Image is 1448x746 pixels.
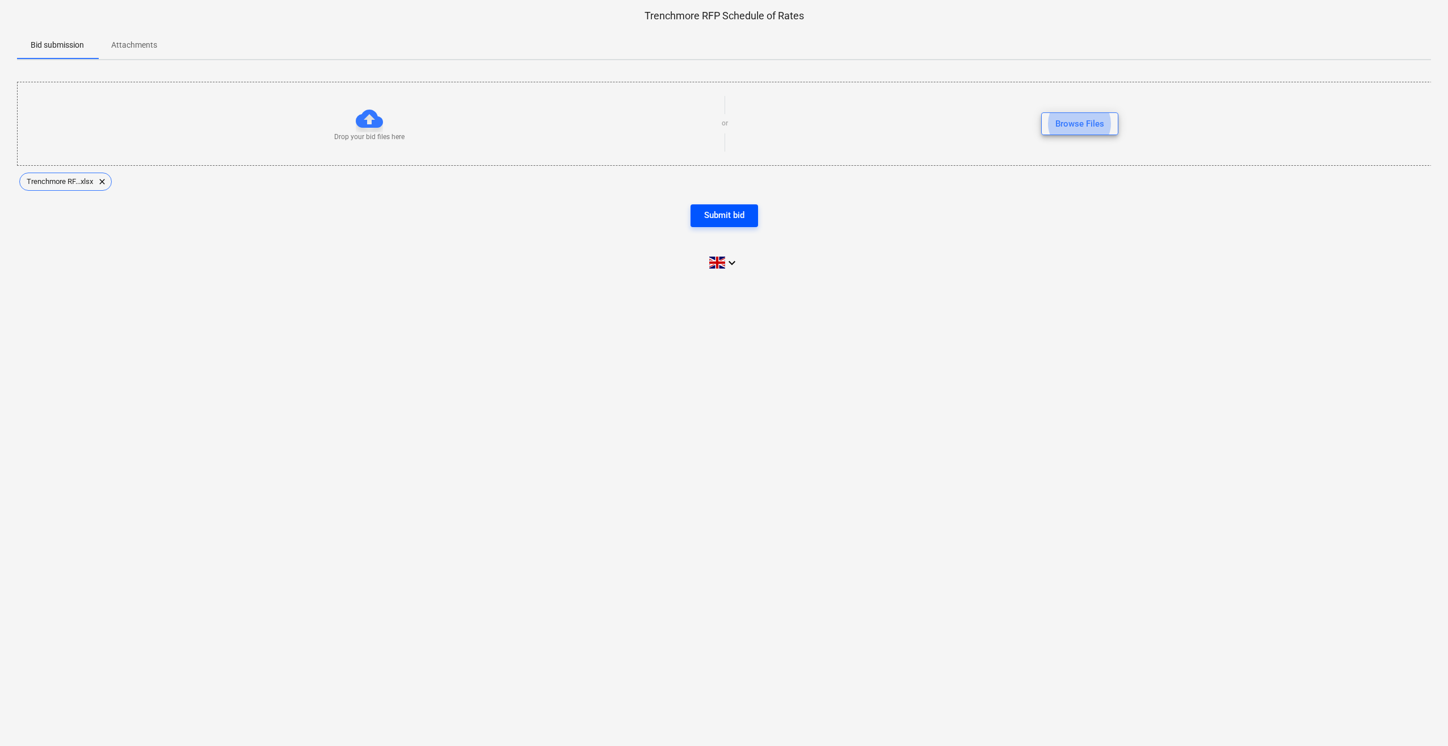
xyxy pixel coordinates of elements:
button: Submit bid [691,204,758,227]
div: Drop your bid files hereorBrowse Files [17,82,1432,165]
div: Trenchmore RF...xlsx [19,173,112,191]
p: or [722,119,728,128]
span: clear [95,175,109,188]
i: keyboard_arrow_down [725,256,739,270]
p: Drop your bid files here [334,132,405,142]
div: Submit bid [704,208,744,223]
p: Bid submission [31,39,84,51]
div: Browse Files [1055,116,1104,131]
p: Attachments [111,39,157,51]
p: Trenchmore RFP Schedule of Rates [17,9,1431,23]
button: Browse Files [1041,112,1118,135]
span: Trenchmore RF...xlsx [20,177,100,186]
